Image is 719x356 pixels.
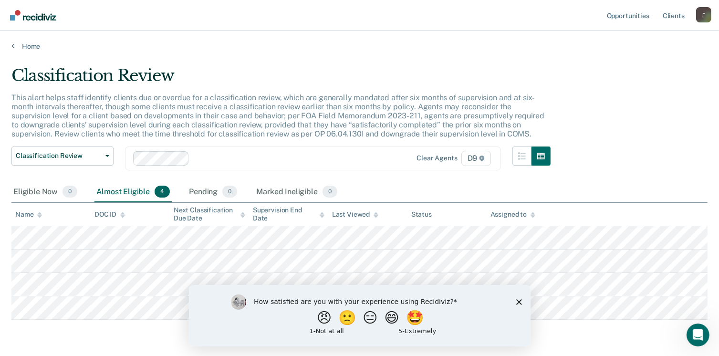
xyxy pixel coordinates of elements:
[696,7,711,22] button: Profile dropdown button
[187,182,239,203] div: Pending0
[417,154,457,162] div: Clear agents
[332,210,378,219] div: Last Viewed
[155,186,170,198] span: 4
[11,42,708,51] a: Home
[222,186,237,198] span: 0
[94,182,172,203] div: Almost Eligible4
[174,206,245,222] div: Next Classification Due Date
[490,210,535,219] div: Assigned to
[189,285,531,346] iframe: Survey by Kim from Recidiviz
[15,210,42,219] div: Name
[254,182,339,203] div: Marked Ineligible0
[696,7,711,22] div: F
[11,182,79,203] div: Eligible Now0
[687,324,709,346] iframe: Intercom live chat
[323,186,337,198] span: 0
[253,206,324,222] div: Supervision End Date
[411,210,432,219] div: Status
[11,93,544,139] p: This alert helps staff identify clients due or overdue for a classification review, which are gen...
[10,10,56,21] img: Recidiviz
[11,66,551,93] div: Classification Review
[461,151,491,166] span: D9
[94,210,125,219] div: DOC ID
[63,186,77,198] span: 0
[16,152,102,160] span: Classification Review
[11,147,114,166] button: Classification Review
